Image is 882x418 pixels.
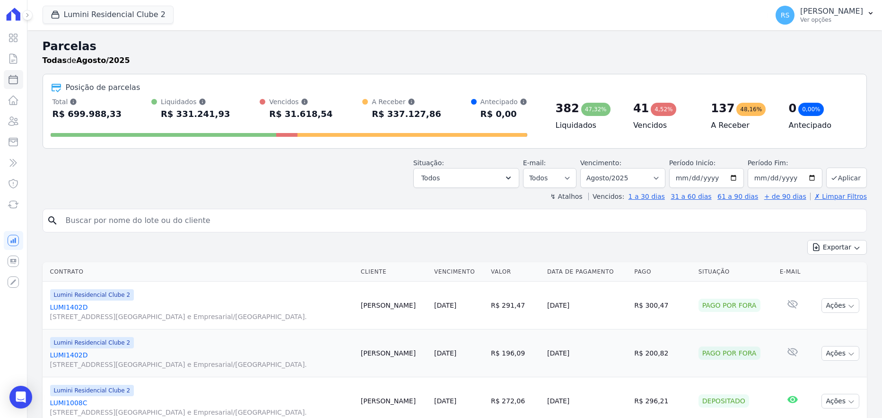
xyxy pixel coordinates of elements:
[487,282,543,329] td: R$ 291,47
[633,101,649,116] div: 41
[800,7,863,16] p: [PERSON_NAME]
[556,101,579,116] div: 382
[52,97,122,107] div: Total
[269,97,332,107] div: Vencidos
[50,312,353,321] span: [STREET_ADDRESS][GEOGRAPHIC_DATA] e Empresarial/[GEOGRAPHIC_DATA].
[764,193,806,200] a: + de 90 dias
[699,394,749,408] div: Depositado
[434,397,456,405] a: [DATE]
[776,262,810,282] th: E-mail
[523,159,546,167] label: E-mail:
[736,103,766,116] div: 48,16%
[633,120,696,131] h4: Vencidos
[821,346,859,361] button: Ações
[543,262,630,282] th: Data de Pagamento
[480,97,527,107] div: Antecipado
[717,193,758,200] a: 61 a 90 dias
[50,289,134,301] span: Lumini Residencial Clube 2
[630,262,694,282] th: Pago
[699,347,760,360] div: Pago por fora
[487,329,543,377] td: R$ 196,09
[789,101,797,116] div: 0
[50,360,353,369] span: [STREET_ADDRESS][GEOGRAPHIC_DATA] e Empresarial/[GEOGRAPHIC_DATA].
[556,120,618,131] h4: Liquidados
[430,262,487,282] th: Vencimento
[480,107,527,122] div: R$ 0,00
[781,12,790,18] span: RS
[76,56,130,65] strong: Agosto/2025
[810,193,867,200] a: ✗ Limpar Filtros
[800,16,863,24] p: Ver opções
[269,107,332,122] div: R$ 31.618,54
[50,398,353,417] a: LUMI1008C[STREET_ADDRESS][GEOGRAPHIC_DATA] e Empresarial/[GEOGRAPHIC_DATA].
[588,193,624,200] label: Vencidos:
[43,56,67,65] strong: Todas
[357,329,430,377] td: [PERSON_NAME]
[789,120,851,131] h4: Antecipado
[43,262,357,282] th: Contrato
[372,107,441,122] div: R$ 337.127,86
[630,329,694,377] td: R$ 200,82
[50,385,134,396] span: Lumini Residencial Clube 2
[550,193,582,200] label: ↯ Atalhos
[711,120,773,131] h4: A Receber
[543,329,630,377] td: [DATE]
[748,158,822,168] label: Período Fim:
[421,172,440,184] span: Todos
[50,408,353,417] span: [STREET_ADDRESS][GEOGRAPHIC_DATA] e Empresarial/[GEOGRAPHIC_DATA].
[66,82,140,93] div: Posição de parcelas
[581,103,611,116] div: 47,32%
[669,159,716,167] label: Período Inicío:
[43,6,174,24] button: Lumini Residencial Clube 2
[807,240,867,255] button: Exportar
[826,168,867,188] button: Aplicar
[413,159,444,167] label: Situação:
[50,302,353,321] a: LUMI1402D[STREET_ADDRESS][GEOGRAPHIC_DATA] e Empresarial/[GEOGRAPHIC_DATA].
[357,282,430,329] td: [PERSON_NAME]
[768,2,882,28] button: RS [PERSON_NAME] Ver opções
[9,386,32,409] div: Open Intercom Messenger
[821,394,859,409] button: Ações
[60,211,863,230] input: Buscar por nome do lote ou do cliente
[699,299,760,312] div: Pago por fora
[798,103,824,116] div: 0,00%
[629,193,665,200] a: 1 a 30 dias
[434,349,456,357] a: [DATE]
[630,282,694,329] td: R$ 300,47
[434,302,456,309] a: [DATE]
[50,350,353,369] a: LUMI1402D[STREET_ADDRESS][GEOGRAPHIC_DATA] e Empresarial/[GEOGRAPHIC_DATA].
[161,107,230,122] div: R$ 331.241,93
[821,298,859,313] button: Ações
[413,168,519,188] button: Todos
[487,262,543,282] th: Valor
[43,38,867,55] h2: Parcelas
[50,337,134,348] span: Lumini Residencial Clube 2
[357,262,430,282] th: Cliente
[43,55,130,66] p: de
[580,159,621,167] label: Vencimento:
[651,103,676,116] div: 4,52%
[47,215,58,226] i: search
[711,101,734,116] div: 137
[52,107,122,122] div: R$ 699.988,33
[695,262,776,282] th: Situação
[543,282,630,329] td: [DATE]
[671,193,711,200] a: 31 a 60 dias
[161,97,230,107] div: Liquidados
[372,97,441,107] div: A Receber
